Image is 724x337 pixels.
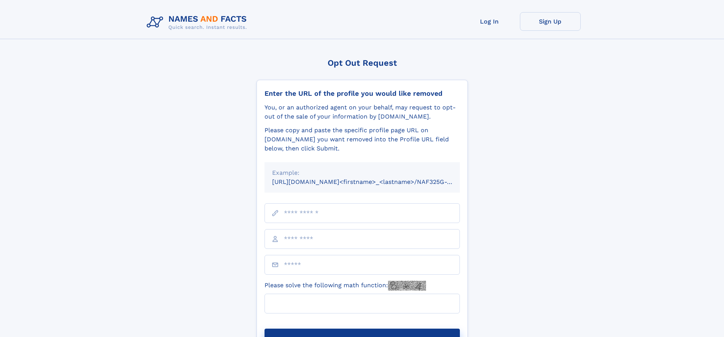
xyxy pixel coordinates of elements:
[265,89,460,98] div: Enter the URL of the profile you would like removed
[257,58,468,68] div: Opt Out Request
[265,126,460,153] div: Please copy and paste the specific profile page URL on [DOMAIN_NAME] you want removed into the Pr...
[520,12,581,31] a: Sign Up
[265,103,460,121] div: You, or an authorized agent on your behalf, may request to opt-out of the sale of your informatio...
[265,281,426,291] label: Please solve the following math function:
[144,12,253,33] img: Logo Names and Facts
[272,178,474,185] small: [URL][DOMAIN_NAME]<firstname>_<lastname>/NAF325G-xxxxxxxx
[459,12,520,31] a: Log In
[272,168,452,177] div: Example:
